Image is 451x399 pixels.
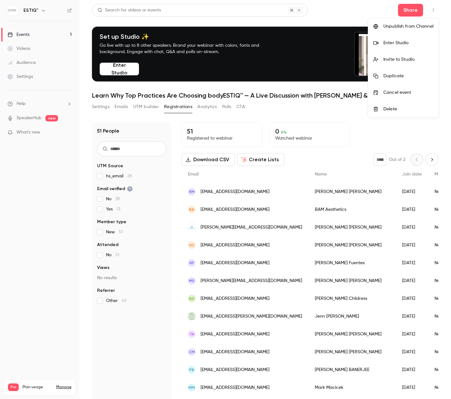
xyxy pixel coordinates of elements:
div: Invite to Studio [383,56,434,63]
div: Cancel event [383,89,434,96]
div: Duplicate [383,73,434,79]
div: Unpublish from Channel [383,23,434,30]
div: Delete [383,106,434,112]
div: Enter Studio [383,40,434,46]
